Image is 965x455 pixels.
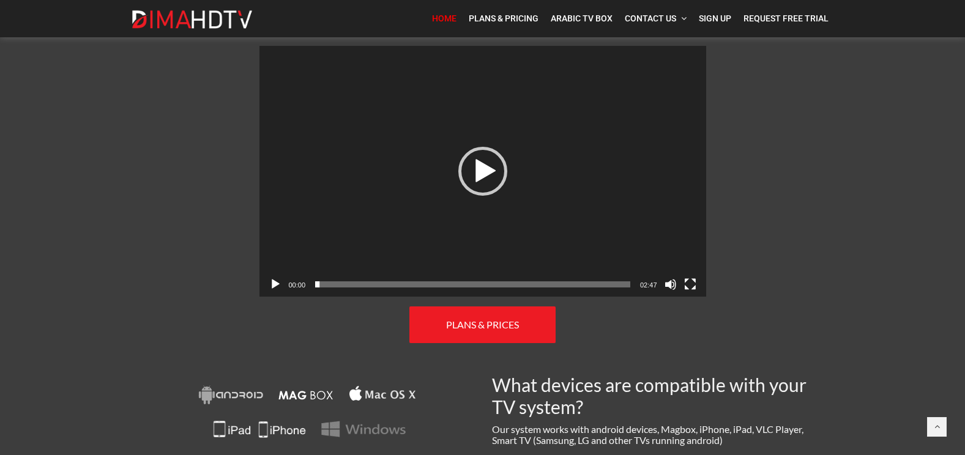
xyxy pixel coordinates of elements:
[640,281,657,289] span: 02:47
[619,6,693,31] a: Contact Us
[492,374,807,418] span: What devices are compatible with your TV system?
[432,13,456,23] span: Home
[699,13,731,23] span: Sign Up
[289,281,306,289] span: 00:00
[315,281,630,287] span: Time Slider
[426,6,463,31] a: Home
[469,13,538,23] span: Plans & Pricing
[269,278,281,290] button: Play
[693,6,737,31] a: Sign Up
[684,278,696,290] button: Fullscreen
[625,13,676,23] span: Contact Us
[458,147,507,196] div: Play
[665,278,677,290] button: Mute
[259,46,706,297] div: Video Player
[446,319,519,330] span: PLANS & PRICES
[743,13,829,23] span: Request Free Trial
[927,417,947,437] a: Back to top
[545,6,619,31] a: Arabic TV Box
[737,6,835,31] a: Request Free Trial
[463,6,545,31] a: Plans & Pricing
[409,306,556,343] a: PLANS & PRICES
[551,13,613,23] span: Arabic TV Box
[131,10,253,29] img: Dima HDTV
[492,423,803,446] span: Our system works with android devices, Magbox, iPhone, iPad, VLC Player, Smart TV (Samsung, LG an...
